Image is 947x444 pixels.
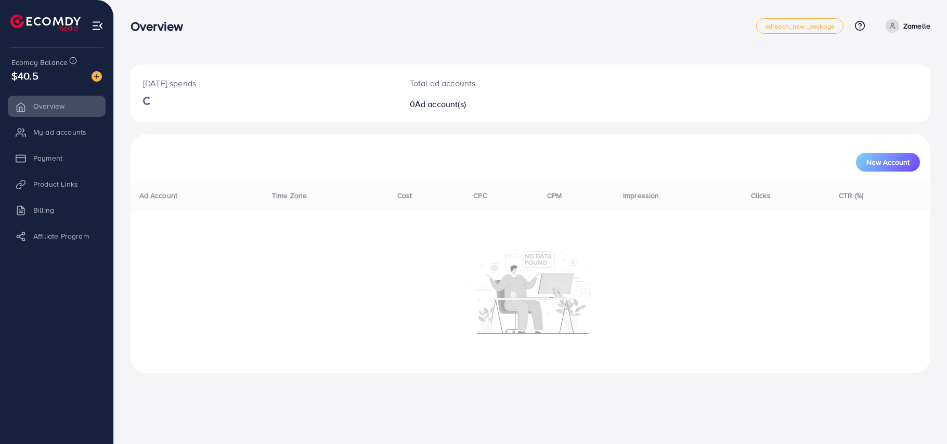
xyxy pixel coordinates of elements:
[10,15,81,31] img: logo
[410,77,585,89] p: Total ad accounts
[143,77,385,89] p: [DATE] spends
[410,99,585,109] h2: 0
[92,71,102,82] img: image
[92,20,103,32] img: menu
[866,159,910,166] span: New Account
[881,19,930,33] a: Zamelle
[903,20,930,32] p: Zamelle
[11,68,38,83] span: $40.5
[11,57,68,68] span: Ecomdy Balance
[131,19,191,34] h3: Overview
[765,23,835,30] span: adreach_new_package
[856,153,920,172] button: New Account
[756,18,844,34] a: adreach_new_package
[415,98,466,110] span: Ad account(s)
